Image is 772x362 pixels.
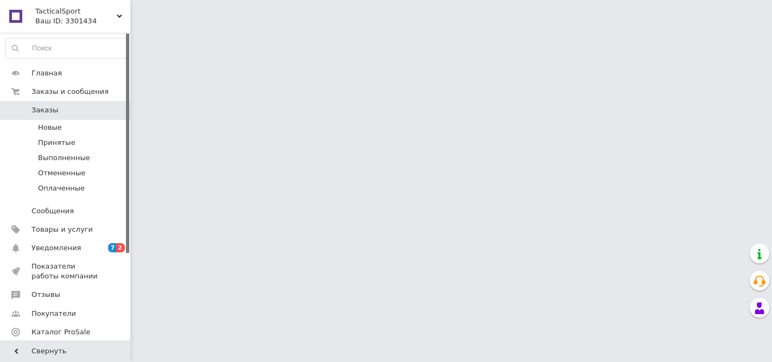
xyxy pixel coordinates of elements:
span: Выполненные [38,153,90,163]
span: Принятые [38,138,75,148]
span: Уведомления [31,243,81,253]
span: Заказы [31,105,58,115]
span: TacticalSport [35,7,117,16]
span: Покупатели [31,309,76,319]
span: Показатели работы компании [31,262,100,281]
span: Новые [38,123,62,132]
span: Товары и услуги [31,225,93,234]
input: Поиск [6,39,128,58]
span: Отзывы [31,290,60,300]
span: Оплаченные [38,183,85,193]
span: Каталог ProSale [31,327,90,337]
span: Главная [31,68,62,78]
span: Сообщения [31,206,74,216]
div: Ваш ID: 3301434 [35,16,130,26]
span: 2 [116,243,125,252]
span: Отмененные [38,168,85,178]
span: 7 [108,243,117,252]
span: Заказы и сообщения [31,87,109,97]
